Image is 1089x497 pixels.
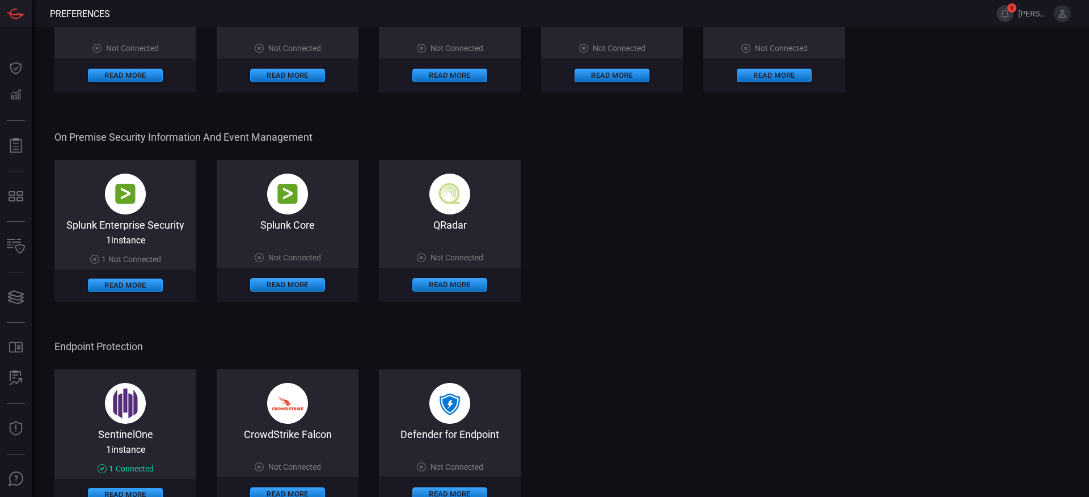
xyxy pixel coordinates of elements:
span: Not Connected [593,44,645,53]
span: Not Connected [268,44,321,53]
button: Rule Catalog [2,334,29,361]
img: splunk-B-AX9-PE.png [105,174,146,214]
span: Not Connected [430,253,483,262]
button: Threat Intelligence [2,415,29,443]
span: Not Connected [268,253,321,262]
span: 3 [1007,3,1016,12]
span: Connected [116,464,154,473]
div: 1 [90,255,161,264]
span: On Premise Security Information and Event Management [54,131,1064,143]
button: Ask Us A Question [2,466,29,493]
div: QRadar [379,219,521,231]
button: Read More [412,278,487,292]
span: Not Connected [106,44,159,53]
span: Not Connected [268,462,321,471]
button: Read More [412,69,487,82]
img: splunk-B-AX9-PE.png [267,174,308,214]
span: Endpoint Protection [54,340,1064,352]
img: microsoft_defender-D-kA0Dc-.png [429,383,470,424]
div: Splunk Core [217,219,358,231]
button: ALERT ANALYSIS [2,365,29,392]
button: Cards [2,284,29,311]
span: Preferences [50,9,110,19]
button: MITRE - Detection Posture [2,183,29,210]
div: SentinelOne [54,428,196,440]
img: qradar_on_cloud-CqUPbAk2.png [429,174,470,214]
span: Not Connected [430,462,483,471]
button: Dashboard [2,54,29,82]
img: +bscTp9dhMAifCPgoeBufu1kJw25MVDKAsrMEYA2Q1YP9BuOQQzFIBsEMBp+XnP4PZAMGeqUvOIsAAAAASUVORK5CYII= [105,383,146,424]
span: Not Connected [108,255,161,264]
span: 1 instance [106,235,145,246]
button: Read More [250,69,325,82]
img: crowdstrike_falcon-DF2rzYKc.png [267,383,308,424]
button: Inventory [2,233,29,260]
div: Splunk Enterprise Security [54,219,196,230]
button: Reports [2,132,29,159]
div: Defender for Endpoint [379,428,521,440]
div: 1 [98,464,154,473]
button: Read More [88,279,163,292]
button: Read More [88,69,163,82]
button: Read More [737,69,812,82]
span: 1 instance [106,444,145,455]
span: [PERSON_NAME].vermaak [1018,9,1049,18]
button: 3 [997,5,1014,22]
button: Detections [2,82,29,109]
div: CrowdStrike Falcon [217,428,358,440]
span: Not Connected [430,44,483,53]
button: Read More [575,69,649,82]
button: Read More [250,278,325,292]
span: Not Connected [755,44,808,53]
